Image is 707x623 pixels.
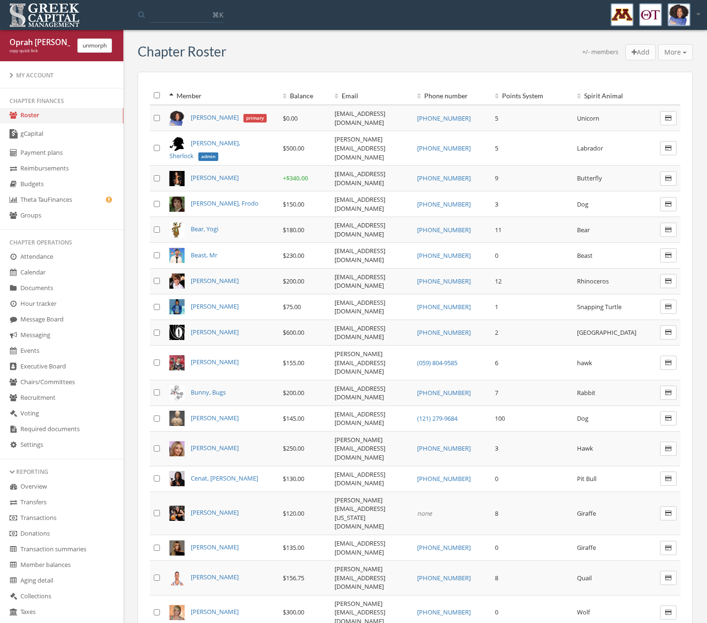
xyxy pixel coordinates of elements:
[191,607,239,616] a: [PERSON_NAME]
[283,277,304,285] span: $200.00
[198,152,218,161] span: admin
[283,302,301,311] span: $75.00
[169,139,240,160] span: [PERSON_NAME], Sherlock
[283,388,304,397] span: $200.00
[417,414,457,423] a: (121) 279-9684
[335,384,385,402] a: [EMAIL_ADDRESS][DOMAIN_NAME]
[283,543,304,552] span: $135.00
[417,444,471,453] a: [PHONE_NUMBER]
[491,535,573,560] td: 0
[335,298,385,316] a: [EMAIL_ADDRESS][DOMAIN_NAME]
[573,406,656,431] td: Dog
[573,561,656,595] td: Quail
[417,574,471,582] a: [PHONE_NUMBER]
[573,491,656,535] td: Giraffe
[283,114,298,123] span: $0.00
[573,466,656,491] td: Pit Bull
[191,444,239,452] a: [PERSON_NAME]
[283,444,304,453] span: $250.00
[191,113,266,122] a: [PERSON_NAME]primary
[573,217,656,243] td: Bear
[491,431,573,466] td: 3
[417,388,471,397] a: [PHONE_NUMBER]
[417,144,471,152] a: [PHONE_NUMBER]
[191,474,258,482] span: Cenat, [PERSON_NAME]
[573,243,656,268] td: Beast
[191,573,239,581] a: [PERSON_NAME]
[283,509,304,518] span: $120.00
[191,414,239,422] a: [PERSON_NAME]
[491,268,573,294] td: 12
[335,349,385,376] a: [PERSON_NAME][EMAIL_ADDRESS][DOMAIN_NAME]
[191,225,218,233] a: Bear, Yogi
[335,496,385,531] a: [PERSON_NAME][EMAIL_ADDRESS][US_STATE][DOMAIN_NAME]
[335,324,385,341] a: [EMAIL_ADDRESS][DOMAIN_NAME]
[417,302,471,311] a: [PHONE_NUMBER]
[573,105,656,131] td: Unicorn
[283,328,304,337] span: $600.00
[335,195,385,213] a: [EMAIL_ADDRESS][DOMAIN_NAME]
[191,251,217,259] a: Beast, Mr
[491,243,573,268] td: 0
[491,86,573,105] th: Points System
[335,435,385,462] a: [PERSON_NAME][EMAIL_ADDRESS][DOMAIN_NAME]
[417,251,471,260] a: [PHONE_NUMBER]
[9,48,70,54] div: copy quick link
[335,135,385,161] a: [PERSON_NAME][EMAIL_ADDRESS][DOMAIN_NAME]
[335,565,385,591] a: [PERSON_NAME][EMAIL_ADDRESS][DOMAIN_NAME]
[491,294,573,320] td: 1
[9,71,114,79] div: My Account
[573,294,656,320] td: Snapping Turtle
[212,10,223,19] span: ⌘K
[335,410,385,427] a: [EMAIL_ADDRESS][DOMAIN_NAME]
[491,166,573,191] td: 9
[283,574,304,582] span: $156.75
[573,535,656,560] td: Giraffe
[573,166,656,191] td: Butterfly
[491,320,573,345] td: 2
[335,170,385,187] a: [EMAIL_ADDRESS][DOMAIN_NAME]
[413,86,491,105] th: Phone number
[191,302,239,311] a: [PERSON_NAME]
[191,173,239,182] a: [PERSON_NAME]
[573,380,656,406] td: Rabbit
[169,139,240,160] a: [PERSON_NAME], Sherlockadmin
[573,86,656,105] th: Spirit Animal
[283,144,304,152] span: $500.00
[191,328,239,336] a: [PERSON_NAME]
[9,468,114,476] div: Reporting
[417,226,471,234] a: [PHONE_NUMBER]
[417,474,471,483] a: [PHONE_NUMBER]
[335,470,385,488] a: [EMAIL_ADDRESS][DOMAIN_NAME]
[191,388,226,396] a: Bunny, Bugs
[491,466,573,491] td: 0
[77,38,112,53] button: unmorph
[335,246,385,264] a: [EMAIL_ADDRESS][DOMAIN_NAME]
[417,608,471,616] a: [PHONE_NUMBER]
[491,191,573,217] td: 3
[191,113,239,122] span: [PERSON_NAME]
[138,44,226,59] h3: Chapter Roster
[417,200,471,208] a: [PHONE_NUMBER]
[491,380,573,406] td: 7
[243,114,267,123] span: primary
[191,358,239,366] a: [PERSON_NAME]
[283,359,304,367] span: $155.00
[573,131,656,166] td: Labrador
[417,543,471,552] a: [PHONE_NUMBER]
[191,508,239,517] a: [PERSON_NAME]
[417,174,471,182] a: [PHONE_NUMBER]
[331,86,413,105] th: Email
[417,509,432,518] em: none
